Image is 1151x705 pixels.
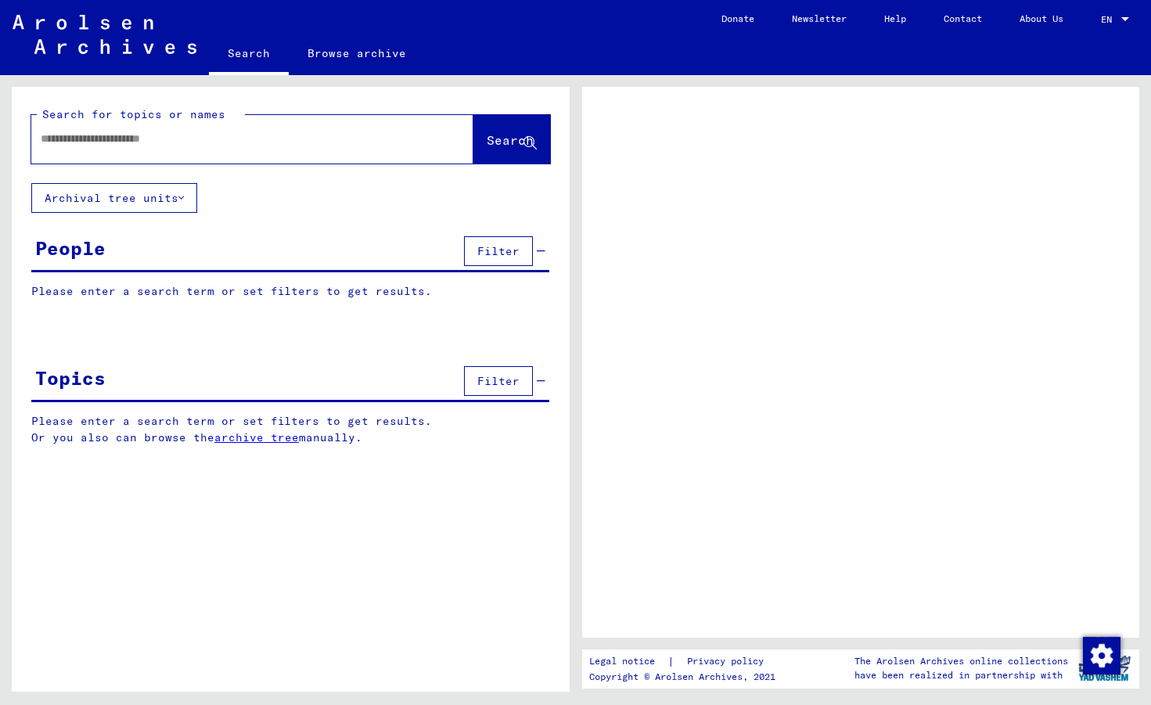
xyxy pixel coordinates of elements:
p: The Arolsen Archives online collections [854,654,1068,668]
img: yv_logo.png [1075,649,1134,688]
img: Change consent [1083,637,1120,674]
div: Topics [35,364,106,392]
button: Filter [464,236,533,266]
button: Filter [464,366,533,396]
a: Browse archive [289,34,425,72]
p: have been realized in partnership with [854,668,1068,682]
span: Filter [477,374,520,388]
a: Privacy policy [674,653,782,670]
a: Search [209,34,289,75]
a: archive tree [214,430,299,444]
mat-label: Search for topics or names [42,107,225,121]
span: Search [487,132,534,148]
img: Arolsen_neg.svg [13,15,196,54]
div: People [35,234,106,262]
button: Archival tree units [31,183,197,213]
button: Search [473,115,550,164]
p: Please enter a search term or set filters to get results. [31,283,549,300]
div: | [589,653,782,670]
p: Please enter a search term or set filters to get results. Or you also can browse the manually. [31,413,550,446]
a: Legal notice [589,653,667,670]
p: Copyright © Arolsen Archives, 2021 [589,670,782,684]
span: EN [1101,14,1118,25]
span: Filter [477,244,520,258]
